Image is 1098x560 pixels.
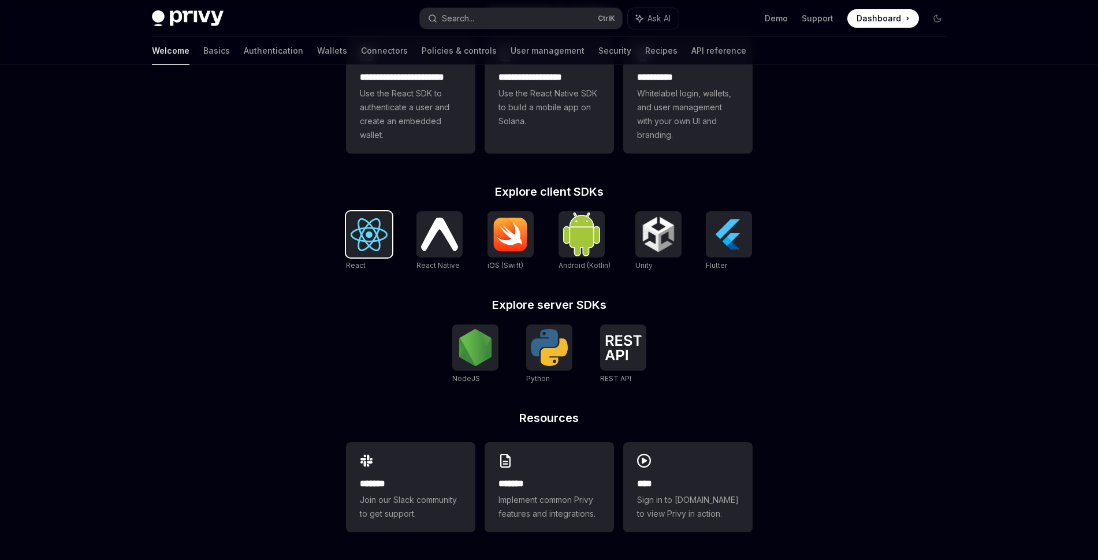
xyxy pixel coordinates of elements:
[802,13,833,24] a: Support
[511,37,585,65] a: User management
[623,36,753,154] a: **** *****Whitelabel login, wallets, and user management with your own UI and branding.
[421,218,458,251] img: React Native
[559,211,611,271] a: Android (Kotlin)Android (Kotlin)
[647,13,671,24] span: Ask AI
[485,442,614,532] a: **** **Implement common Privy features and integrations.
[351,218,388,251] img: React
[152,10,224,27] img: dark logo
[487,211,534,271] a: iOS (Swift)iOS (Swift)
[346,211,392,271] a: ReactReact
[416,211,463,271] a: React NativeReact Native
[346,186,753,197] h2: Explore client SDKs
[457,329,494,366] img: NodeJS
[346,442,475,532] a: **** **Join our Slack community to get support.
[628,8,679,29] button: Ask AI
[640,216,677,253] img: Unity
[623,442,753,532] a: ****Sign in to [DOMAIN_NAME] to view Privy in action.
[847,9,919,28] a: Dashboard
[498,493,600,521] span: Implement common Privy features and integrations.
[203,37,230,65] a: Basics
[346,261,366,270] span: React
[857,13,901,24] span: Dashboard
[152,37,189,65] a: Welcome
[637,493,739,521] span: Sign in to [DOMAIN_NAME] to view Privy in action.
[346,412,753,424] h2: Resources
[598,14,615,23] span: Ctrl K
[765,13,788,24] a: Demo
[422,37,497,65] a: Policies & controls
[485,36,614,154] a: **** **** **** ***Use the React Native SDK to build a mobile app on Solana.
[691,37,746,65] a: API reference
[563,212,600,256] img: Android (Kotlin)
[244,37,303,65] a: Authentication
[600,374,631,383] span: REST API
[361,37,408,65] a: Connectors
[531,329,568,366] img: Python
[416,261,460,270] span: React Native
[605,335,642,360] img: REST API
[559,261,611,270] span: Android (Kotlin)
[498,87,600,128] span: Use the React Native SDK to build a mobile app on Solana.
[526,324,572,384] a: PythonPython
[360,87,461,142] span: Use the React SDK to authenticate a user and create an embedded wallet.
[710,216,747,253] img: Flutter
[706,261,727,270] span: Flutter
[526,374,550,383] span: Python
[442,12,474,25] div: Search...
[420,8,622,29] button: Search...CtrlK
[635,211,682,271] a: UnityUnity
[645,37,678,65] a: Recipes
[487,261,523,270] span: iOS (Swift)
[452,374,480,383] span: NodeJS
[360,493,461,521] span: Join our Slack community to get support.
[317,37,347,65] a: Wallets
[598,37,631,65] a: Security
[600,324,646,384] a: REST APIREST API
[492,217,529,252] img: iOS (Swift)
[637,87,739,142] span: Whitelabel login, wallets, and user management with your own UI and branding.
[346,299,753,311] h2: Explore server SDKs
[452,324,498,384] a: NodeJSNodeJS
[635,261,653,270] span: Unity
[928,9,947,28] button: Toggle dark mode
[706,211,752,271] a: FlutterFlutter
